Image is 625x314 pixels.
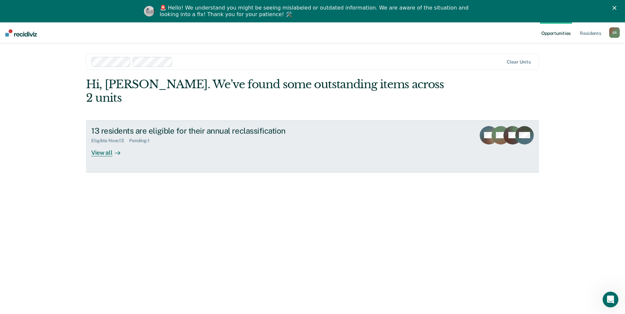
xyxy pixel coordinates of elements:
div: 13 residents are eligible for their annual reclassification [91,126,323,136]
div: View all [91,144,128,156]
div: 🚨 Hello! We understand you might be seeing mislabeled or outdated information. We are aware of th... [160,5,471,18]
iframe: Intercom live chat [603,292,618,307]
div: Eligible Now : 13 [91,138,129,144]
div: Close [612,6,619,10]
img: Recidiviz [5,29,37,37]
button: SR [609,27,620,38]
div: Pending : 1 [129,138,155,144]
div: Hi, [PERSON_NAME]. We’ve found some outstanding items across 2 units [86,78,448,105]
div: S R [609,27,620,38]
a: Opportunities [540,22,572,43]
div: Clear units [507,59,531,65]
a: Residents [579,22,603,43]
img: Profile image for Kim [144,6,155,16]
a: 13 residents are eligible for their annual reclassificationEligible Now:13Pending:1View all [86,120,539,172]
